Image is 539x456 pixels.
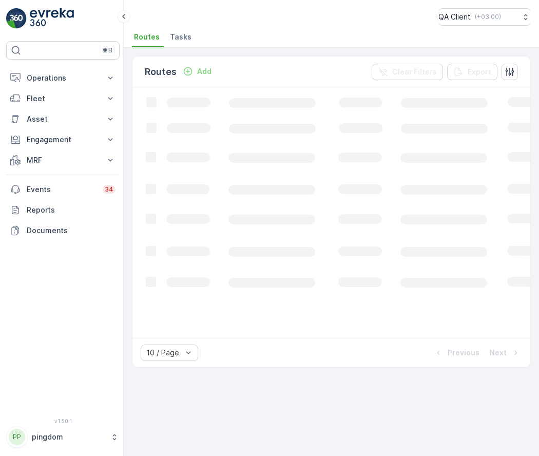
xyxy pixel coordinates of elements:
span: Tasks [170,32,191,42]
p: ( +03:00 ) [475,13,501,21]
button: Previous [432,347,480,359]
a: Documents [6,220,120,241]
p: MRF [27,155,99,165]
p: Operations [27,73,99,83]
span: Routes [134,32,160,42]
p: 34 [105,185,113,194]
button: MRF [6,150,120,170]
button: QA Client(+03:00) [438,8,531,26]
p: Engagement [27,135,99,145]
p: pingdom [32,432,105,442]
p: Events [27,184,97,195]
p: Previous [448,348,479,358]
p: Next [490,348,507,358]
p: Add [197,66,211,77]
p: Routes [145,65,177,79]
p: Reports [27,205,115,215]
button: Asset [6,109,120,129]
button: PPpingdom [6,426,120,448]
p: Export [468,67,491,77]
button: Engagement [6,129,120,150]
div: PP [9,429,25,445]
p: Clear Filters [392,67,437,77]
button: Operations [6,68,120,88]
button: Add [179,65,216,78]
button: Export [447,64,497,80]
p: Asset [27,114,99,124]
p: QA Client [438,12,471,22]
button: Fleet [6,88,120,109]
a: Reports [6,200,120,220]
button: Clear Filters [372,64,443,80]
a: Events34 [6,179,120,200]
img: logo_light-DOdMpM7g.png [30,8,74,29]
p: ⌘B [102,46,112,54]
p: Fleet [27,93,99,104]
img: logo [6,8,27,29]
button: Next [489,347,522,359]
span: v 1.50.1 [6,418,120,424]
p: Documents [27,225,115,236]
